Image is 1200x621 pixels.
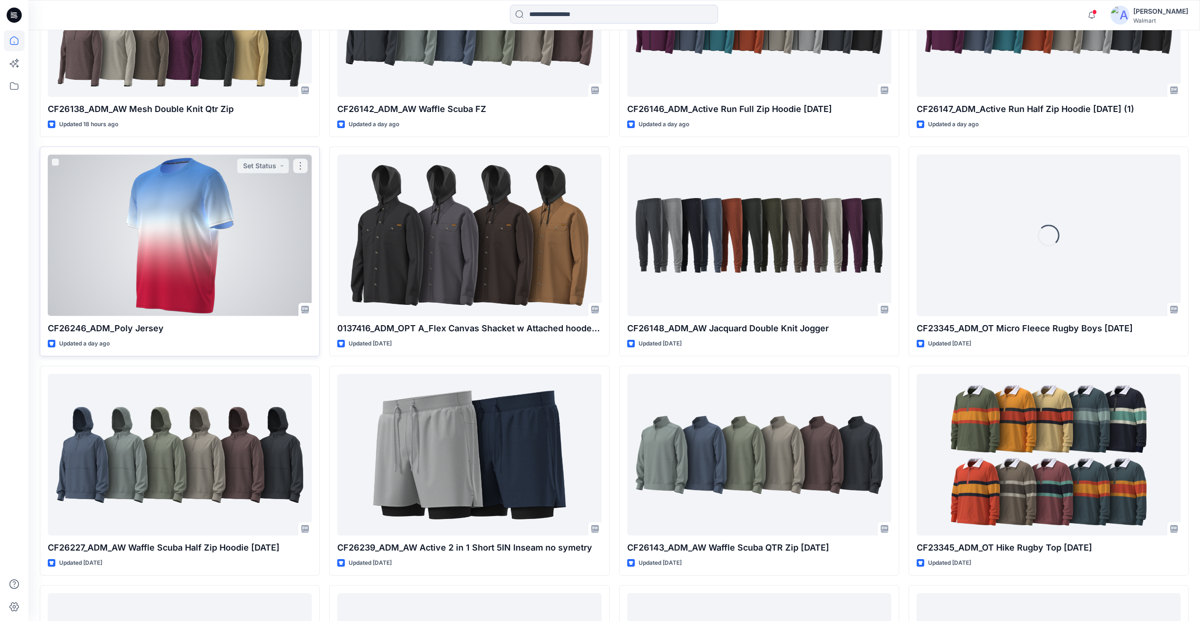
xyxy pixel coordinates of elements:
p: CF26138_ADM_AW Mesh Double Knit Qtr Zip [48,103,312,116]
a: 0137416_ADM_OPT A_Flex Canvas Shacket w Attached hooded Fleece Bib 21OCT23 [337,155,601,316]
p: Updated [DATE] [928,558,971,568]
p: Updated [DATE] [349,339,392,349]
p: CF23345_ADM_OT Hike Rugby Top [DATE] [917,541,1181,554]
a: CF26148_ADM_AW Jacquard Double Knit Jogger [627,155,891,316]
a: CF26143_ADM_AW Waffle Scuba QTR Zip 29SEP25 [627,374,891,535]
p: CF26143_ADM_AW Waffle Scuba QTR Zip [DATE] [627,541,891,554]
p: Updated [DATE] [59,558,102,568]
p: Updated a day ago [639,120,689,129]
div: [PERSON_NAME] [1133,6,1188,17]
p: 0137416_ADM_OPT A_Flex Canvas Shacket w Attached hooded Fleece Bib [DATE] [337,322,601,335]
p: Updated a day ago [59,339,110,349]
p: Updated a day ago [349,120,399,129]
a: CF23345_ADM_OT Hike Rugby Top 29SEP25 [917,374,1181,535]
p: Updated 18 hours ago [59,120,118,129]
p: CF26227_ADM_AW Waffle Scuba Half Zip Hoodie [DATE] [48,541,312,554]
p: Updated a day ago [928,120,979,129]
img: avatar [1111,6,1130,25]
p: Updated [DATE] [928,339,971,349]
div: Walmart [1133,17,1188,24]
p: CF23345_ADM_OT Micro Fleece Rugby Boys [DATE] [917,322,1181,335]
p: CF26147_ADM_Active Run Half Zip Hoodie [DATE] (1) [917,103,1181,116]
p: CF26142_ADM_AW Waffle Scuba FZ [337,103,601,116]
a: CF26239_ADM_AW Active 2 in 1 Short 5IN Inseam no symetry [337,374,601,535]
p: CF26148_ADM_AW Jacquard Double Knit Jogger [627,322,891,335]
p: CF26239_ADM_AW Active 2 in 1 Short 5IN Inseam no symetry [337,541,601,554]
p: Updated [DATE] [639,558,682,568]
p: CF26246_ADM_Poly Jersey [48,322,312,335]
a: CF26246_ADM_Poly Jersey [48,155,312,316]
p: Updated [DATE] [639,339,682,349]
p: Updated [DATE] [349,558,392,568]
a: CF26227_ADM_AW Waffle Scuba Half Zip Hoodie 29SEP25 [48,374,312,535]
p: CF26146_ADM_Active Run Full Zip Hoodie [DATE] [627,103,891,116]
